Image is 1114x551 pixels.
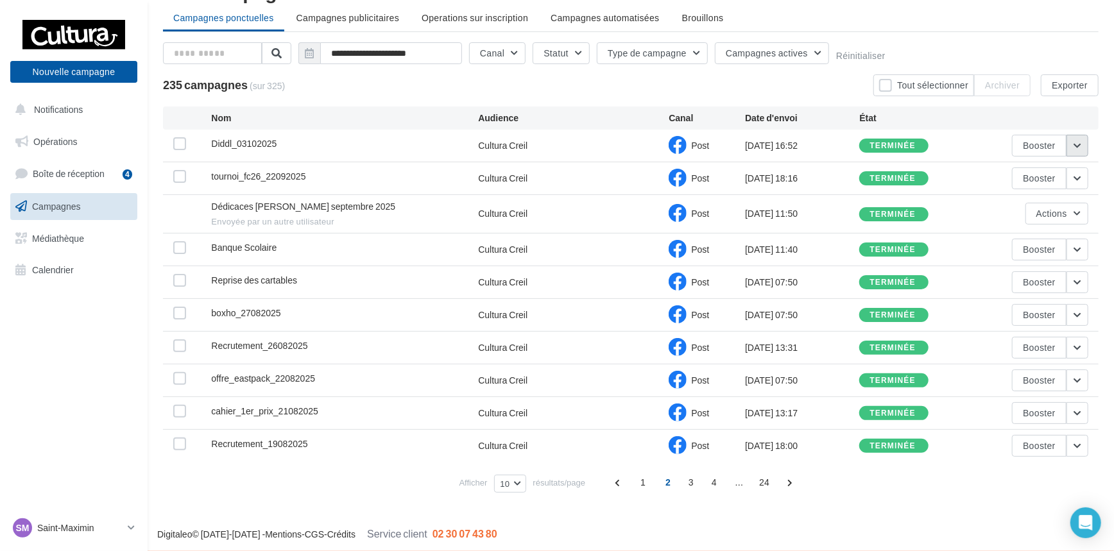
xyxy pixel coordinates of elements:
[1041,74,1099,96] button: Exporter
[32,232,84,243] span: Médiathèque
[500,479,510,489] span: 10
[1012,369,1067,391] button: Booster
[873,74,974,96] button: Tout sélectionner
[669,112,745,124] div: Canal
[870,409,916,418] div: terminée
[8,257,140,284] a: Calendrier
[1012,135,1067,157] button: Booster
[478,374,527,387] div: Cultura Creil
[478,207,527,220] div: Cultura Creil
[691,140,709,151] span: Post
[533,42,590,64] button: Statut
[33,168,105,179] span: Boîte de réception
[211,405,318,416] span: cahier_1er_prix_21082025
[478,139,527,152] div: Cultura Creil
[597,42,708,64] button: Type de campagne
[1012,271,1067,293] button: Booster
[870,377,916,385] div: terminée
[870,278,916,287] div: terminée
[469,42,526,64] button: Canal
[754,472,775,493] span: 24
[1012,304,1067,326] button: Booster
[974,74,1031,96] button: Archiver
[658,472,678,493] span: 2
[1012,239,1067,260] button: Booster
[691,375,709,386] span: Post
[1012,402,1067,424] button: Booster
[836,51,886,61] button: Réinitialiser
[433,527,497,539] span: 02 30 07 43 80
[8,96,135,123] button: Notifications
[16,521,30,534] span: SM
[745,276,859,289] div: [DATE] 07:50
[633,472,653,493] span: 1
[211,438,307,449] span: Recrutement_19082025
[478,407,527,420] div: Cultura Creil
[745,112,859,124] div: Date d'envoi
[726,47,808,58] span: Campagnes actives
[478,309,527,321] div: Cultura Creil
[870,174,916,183] div: terminée
[211,275,297,285] span: Reprise des cartables
[478,439,527,452] div: Cultura Creil
[704,472,724,493] span: 4
[1012,167,1067,189] button: Booster
[870,142,916,150] div: terminée
[1012,337,1067,359] button: Booster
[745,139,859,152] div: [DATE] 16:52
[691,276,709,287] span: Post
[745,172,859,185] div: [DATE] 18:16
[870,311,916,319] div: terminée
[691,440,709,451] span: Post
[422,12,528,23] span: Operations sur inscription
[691,173,709,183] span: Post
[32,201,81,212] span: Campagnes
[729,472,750,493] span: ...
[870,246,916,254] div: terminée
[533,477,586,489] span: résultats/page
[745,407,859,420] div: [DATE] 13:17
[8,225,140,252] a: Médiathèque
[1012,435,1067,457] button: Booster
[551,12,659,23] span: Campagnes automatisées
[211,216,478,228] span: Envoyée par un autre utilisateur
[1025,203,1088,225] button: Actions
[37,521,123,534] p: Saint-Maximin
[691,244,709,255] span: Post
[211,242,277,253] span: Banque Scolaire
[211,112,478,124] div: Nom
[367,527,427,539] span: Service client
[211,340,307,351] span: Recrutement_26082025
[123,169,132,180] div: 4
[494,475,526,493] button: 10
[745,374,859,387] div: [DATE] 07:50
[211,307,280,318] span: boxho_27082025
[157,529,497,539] span: © [DATE]-[DATE] - - -
[745,207,859,220] div: [DATE] 11:50
[8,128,140,155] a: Opérations
[157,529,192,539] a: Digitaleo
[478,341,527,354] div: Cultura Creil
[870,210,916,219] div: terminée
[305,529,324,539] a: CGS
[34,104,83,115] span: Notifications
[296,12,399,23] span: Campagnes publicitaires
[8,160,140,187] a: Boîte de réception4
[691,342,709,353] span: Post
[682,12,724,23] span: Brouillons
[478,276,527,289] div: Cultura Creil
[478,243,527,256] div: Cultura Creil
[870,442,916,450] div: terminée
[163,78,248,92] span: 235 campagnes
[715,42,829,64] button: Campagnes actives
[8,193,140,220] a: Campagnes
[265,529,302,539] a: Mentions
[870,344,916,352] div: terminée
[691,208,709,219] span: Post
[327,529,356,539] a: Crédits
[211,138,277,149] span: Diddl_03102025
[745,243,859,256] div: [DATE] 11:40
[1070,507,1101,538] div: Open Intercom Messenger
[691,309,709,320] span: Post
[10,61,137,83] button: Nouvelle campagne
